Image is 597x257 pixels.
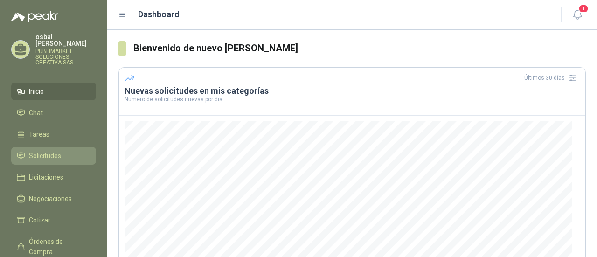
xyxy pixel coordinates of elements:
span: Negociaciones [29,194,72,204]
a: Solicitudes [11,147,96,165]
span: Tareas [29,129,49,139]
h3: Nuevas solicitudes en mis categorías [125,85,580,97]
span: 1 [578,4,589,13]
span: Licitaciones [29,172,63,182]
span: Órdenes de Compra [29,236,87,257]
h1: Dashboard [138,8,180,21]
img: Logo peakr [11,11,59,22]
p: Número de solicitudes nuevas por día [125,97,580,102]
span: Solicitudes [29,151,61,161]
a: Cotizar [11,211,96,229]
a: Tareas [11,125,96,143]
p: PUBLIMARKET SOLUCIONES CREATIVA SAS [35,49,96,65]
a: Chat [11,104,96,122]
span: Cotizar [29,215,50,225]
span: Inicio [29,86,44,97]
a: Negociaciones [11,190,96,208]
span: Chat [29,108,43,118]
p: osbal [PERSON_NAME] [35,34,96,47]
h3: Bienvenido de nuevo [PERSON_NAME] [133,41,586,56]
button: 1 [569,7,586,23]
a: Inicio [11,83,96,100]
a: Licitaciones [11,168,96,186]
div: Últimos 30 días [524,70,580,85]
